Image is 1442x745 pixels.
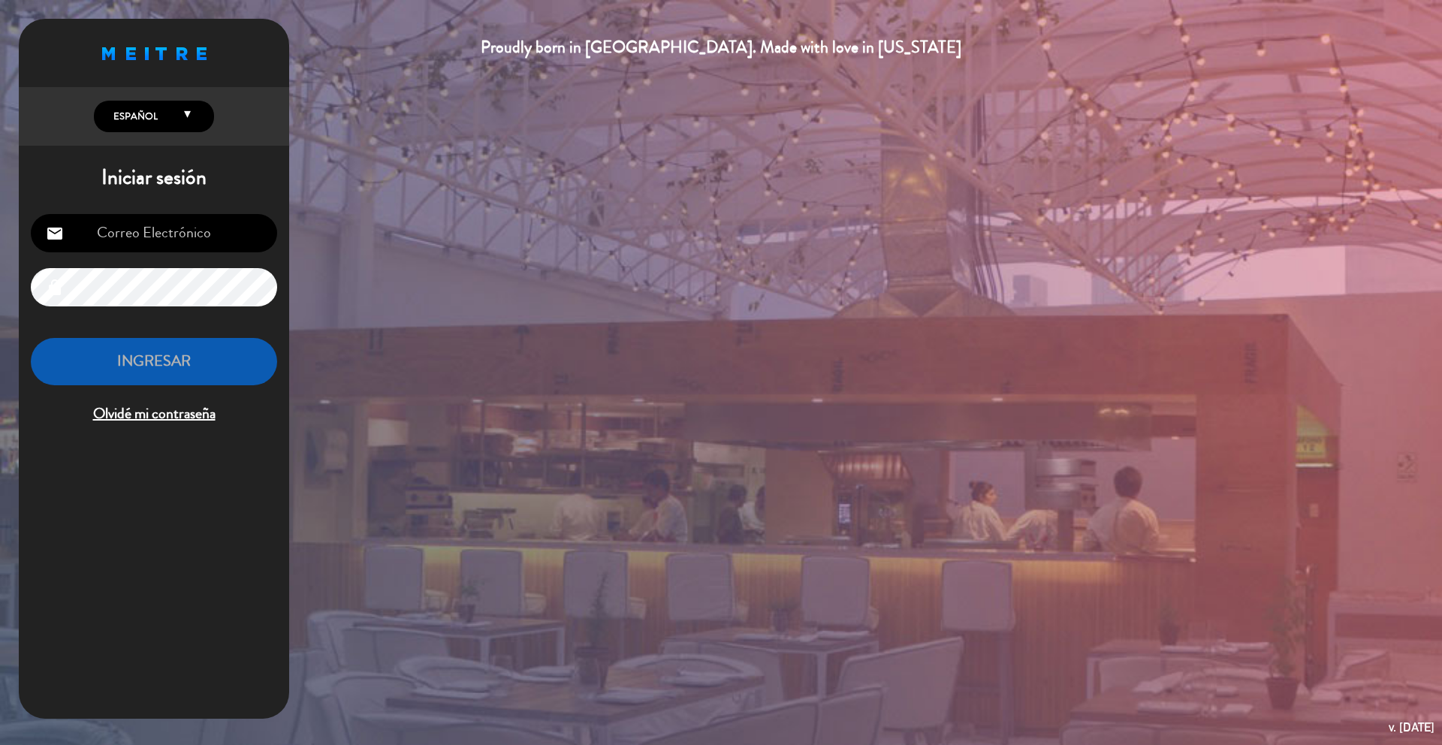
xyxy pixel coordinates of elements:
div: v. [DATE] [1389,717,1434,737]
span: Olvidé mi contraseña [31,402,277,427]
h1: Iniciar sesión [19,165,289,191]
span: Español [110,109,158,124]
button: INGRESAR [31,338,277,385]
i: email [46,225,64,243]
i: lock [46,279,64,297]
input: Correo Electrónico [31,214,277,252]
